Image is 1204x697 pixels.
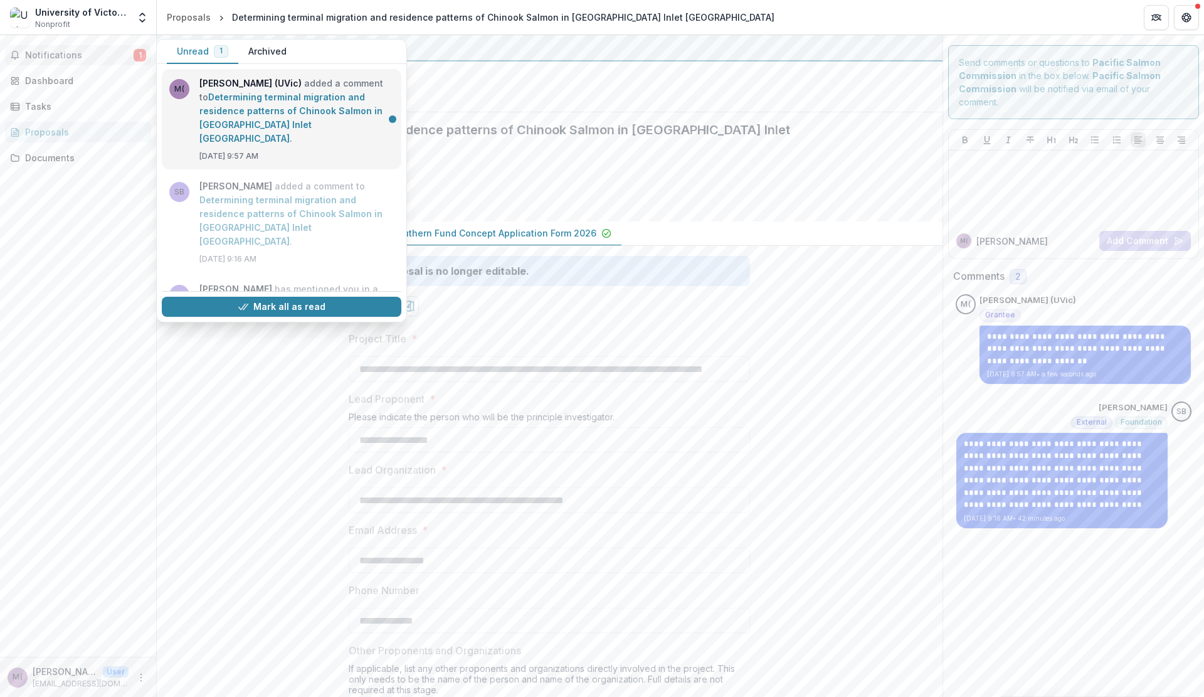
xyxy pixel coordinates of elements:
p: Phone Number [349,583,420,598]
button: Heading 1 [1044,132,1059,147]
span: Nonprofit [35,19,70,30]
button: Unread [167,40,238,64]
h2: Determining terminal migration and residence patterns of Chinook Salmon in [GEOGRAPHIC_DATA] Inle... [167,122,912,152]
div: Mack Bartlett (UVic) [960,238,968,244]
a: Determining terminal migration and residence patterns of Chinook Salmon in [GEOGRAPHIC_DATA] Inle... [199,92,383,144]
button: Partners [1144,5,1169,30]
a: Documents [5,147,151,168]
button: Add Comment [1099,231,1191,251]
p: [EMAIL_ADDRESS][DOMAIN_NAME] [33,678,129,689]
div: Mack Bartlett (UVic) [961,301,971,309]
button: Ordered List [1109,132,1124,147]
p: User [103,666,129,678]
div: Dashboard [25,74,141,87]
p: Lead Organization [349,462,436,477]
button: Bold [958,132,973,147]
p: Lead Proponent [349,391,425,407]
span: 1 [219,46,223,55]
button: Archived [238,40,297,64]
button: Italicize [1001,132,1016,147]
div: Pacific Salmon Commission [167,40,932,55]
p: added a comment to . [199,179,394,248]
span: Foundation [1121,418,1162,427]
div: University of Victoria (Biology Department) [35,6,129,19]
div: Proposals [25,125,141,139]
a: Determining terminal migration and residence patterns of Chinook Salmon in [GEOGRAPHIC_DATA] Inle... [199,194,383,247]
div: Determining terminal migration and residence patterns of Chinook Salmon in [GEOGRAPHIC_DATA] Inle... [232,11,774,24]
button: Mark all as read [162,297,401,317]
p: [DATE] 9:57 AM • a few seconds ago [987,370,1183,379]
button: Align Left [1131,132,1146,147]
button: Heading 2 [1066,132,1081,147]
div: Proposal is no longer editable. [379,263,529,279]
div: Documents [25,151,141,164]
h2: Comments [953,270,1005,282]
div: Mack Bartlett (UVic) [13,673,23,681]
p: [DATE] 9:16 AM • 42 minutes ago [964,514,1160,523]
span: Notifications [25,50,134,61]
span: External [1077,418,1107,427]
button: download-proposal [399,296,419,316]
a: Tasks [5,96,151,117]
div: Send comments or questions to in the box below. will be notified via email of your comment. [948,45,1200,119]
img: University of Victoria (Biology Department) [10,8,30,28]
span: 2 [1015,272,1021,282]
a: Dashboard [5,70,151,91]
button: Open entity switcher [134,5,151,30]
div: Proposals [167,11,211,24]
p: [PERSON_NAME] (UVic) [33,665,98,678]
span: Grantee [985,311,1015,319]
button: Get Help [1174,5,1199,30]
p: [PERSON_NAME] [976,235,1048,248]
div: Please indicate the person who will be the principle investigator. [349,412,750,427]
span: 1 [134,49,146,61]
button: Bullet List [1087,132,1102,147]
p: Email Address [349,523,417,538]
p: Project Title [349,331,406,346]
button: More [134,670,149,685]
a: Proposals [162,8,216,26]
p: Other Proponents and Organizations [349,643,521,658]
button: Notifications1 [5,45,151,65]
p: [PERSON_NAME] (UVic) [980,294,1076,307]
button: Strike [1023,132,1038,147]
a: Proposals [5,122,151,142]
div: Sascha Bendt [1176,408,1186,416]
button: Align Center [1153,132,1168,147]
nav: breadcrumb [162,8,779,26]
div: Tasks [25,100,141,113]
p: has mentioned you in a comment on . [199,282,394,351]
p: added a comment to . [199,77,394,146]
p: [PERSON_NAME] [1099,402,1168,414]
button: Underline [980,132,995,147]
button: Align Right [1174,132,1189,147]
